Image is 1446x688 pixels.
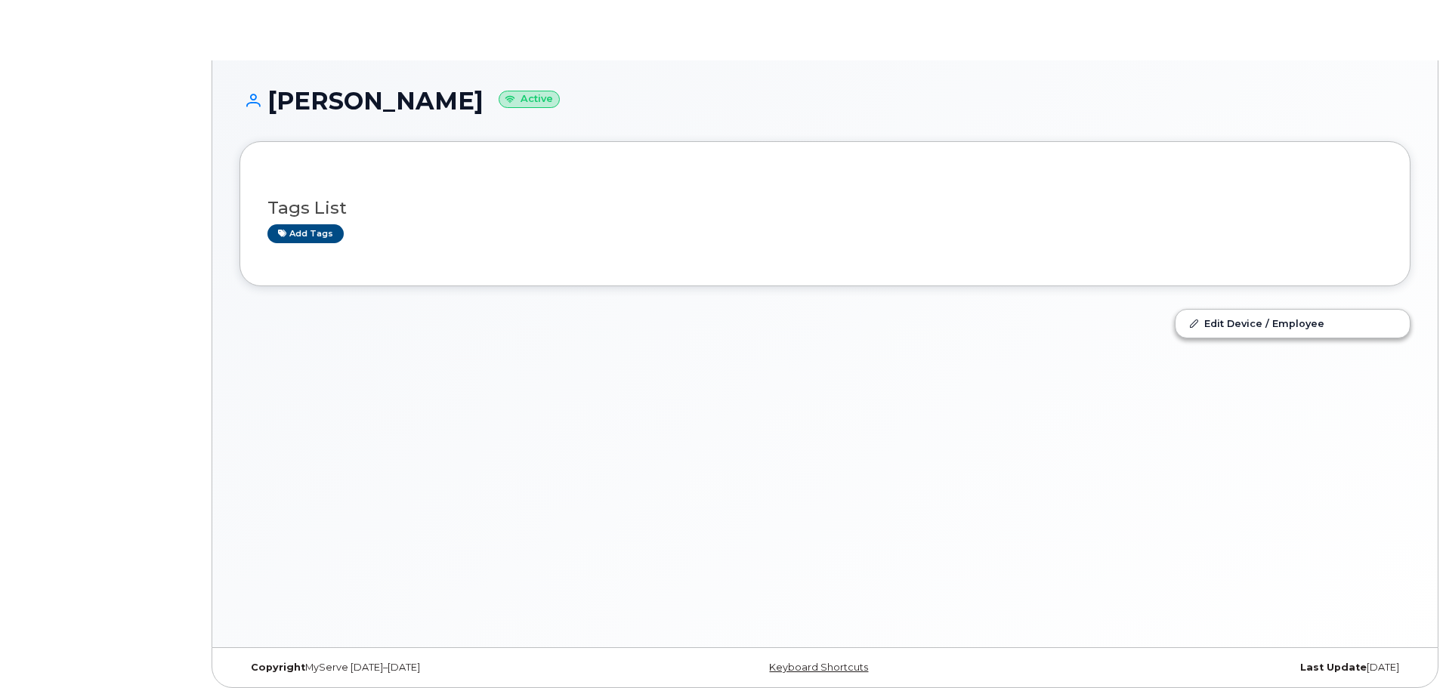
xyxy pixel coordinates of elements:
[1020,662,1410,674] div: [DATE]
[267,199,1383,218] h3: Tags List
[1176,310,1410,337] a: Edit Device / Employee
[1300,662,1367,673] strong: Last Update
[239,662,630,674] div: MyServe [DATE]–[DATE]
[251,662,305,673] strong: Copyright
[769,662,868,673] a: Keyboard Shortcuts
[499,91,560,108] small: Active
[267,224,344,243] a: Add tags
[239,88,1410,114] h1: [PERSON_NAME]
